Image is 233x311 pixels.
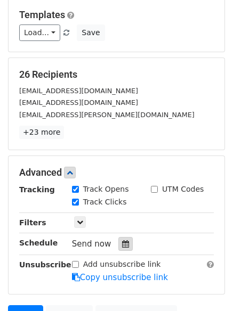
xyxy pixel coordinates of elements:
[19,24,60,41] a: Load...
[77,24,105,41] button: Save
[19,99,138,107] small: [EMAIL_ADDRESS][DOMAIN_NAME]
[19,167,214,178] h5: Advanced
[19,126,64,139] a: +23 more
[19,185,55,194] strong: Tracking
[83,184,129,195] label: Track Opens
[19,111,195,119] small: [EMAIL_ADDRESS][PERSON_NAME][DOMAIN_NAME]
[19,239,58,247] strong: Schedule
[83,259,161,270] label: Add unsubscribe link
[19,9,65,20] a: Templates
[72,239,111,249] span: Send now
[83,197,127,208] label: Track Clicks
[162,184,204,195] label: UTM Codes
[180,260,233,311] iframe: Chat Widget
[72,273,168,282] a: Copy unsubscribe link
[19,218,46,227] strong: Filters
[19,260,71,269] strong: Unsubscribe
[19,87,138,95] small: [EMAIL_ADDRESS][DOMAIN_NAME]
[19,69,214,80] h5: 26 Recipients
